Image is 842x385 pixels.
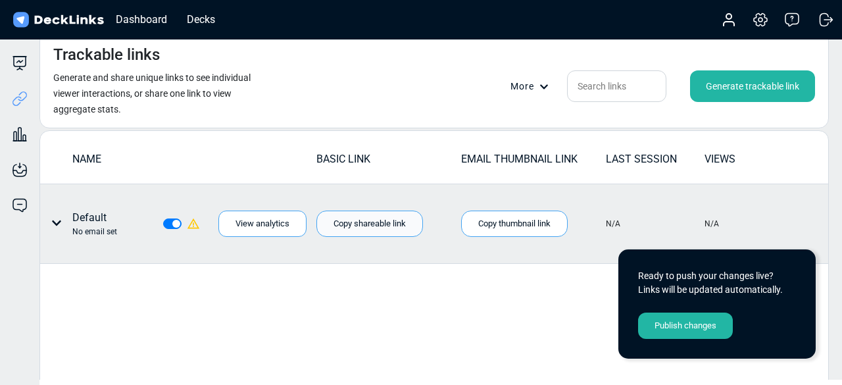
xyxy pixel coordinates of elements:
[460,151,605,174] td: EMAIL THUMBNAIL LINK
[606,218,620,230] div: N/A
[109,11,174,28] div: Dashboard
[638,313,733,339] div: Publish changes
[11,11,106,30] img: DeckLinks
[72,210,117,238] div: Default
[72,226,117,238] div: No email set
[316,211,423,237] div: Copy shareable link
[53,45,160,64] h4: Trackable links
[461,211,568,237] div: Copy thumbnail link
[638,269,796,297] div: Ready to push your changes live? Links will be updated automatically.
[180,11,222,28] div: Decks
[53,72,251,115] small: Generate and share unique links to see individual viewer interactions, or share one link to view ...
[690,70,815,102] div: Generate trackable link
[606,151,703,167] div: LAST SESSION
[218,211,307,237] div: View analytics
[72,151,315,167] div: NAME
[705,151,802,167] div: VIEWS
[510,80,557,93] div: More
[705,218,719,230] div: N/A
[567,70,666,102] input: Search links
[316,151,460,174] td: BASIC LINK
